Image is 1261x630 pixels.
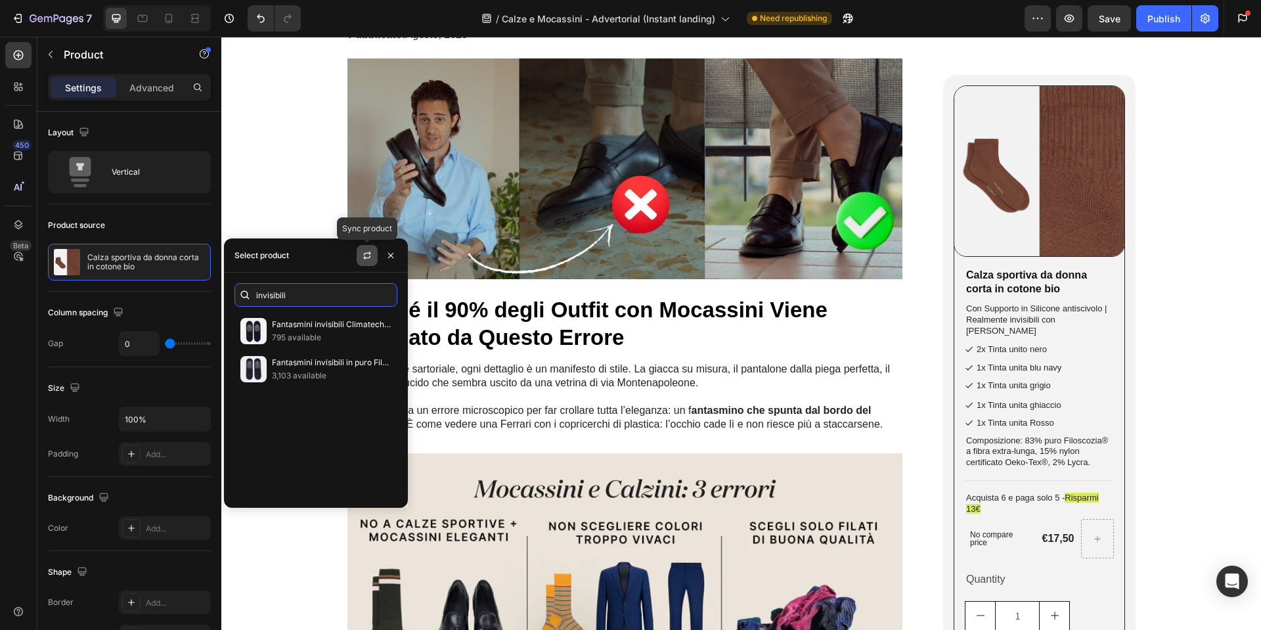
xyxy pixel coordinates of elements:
[744,565,774,593] button: decrement
[48,219,105,231] div: Product source
[248,5,301,32] div: Undo/Redo
[755,362,840,375] p: 1x Tinta unita ghiaccio
[48,413,70,425] div: Width
[10,240,32,251] div: Beta
[755,342,840,355] p: 1x Tinta unita grigio
[240,318,267,344] img: collections
[48,564,90,581] div: Shape
[818,565,848,593] button: increment
[234,283,397,307] input: Search in Settings & Advanced
[120,332,159,355] input: Auto
[48,489,112,507] div: Background
[48,448,78,460] div: Padding
[146,597,208,609] div: Add...
[745,456,891,478] p: Acquista 6 e paga solo 5 -
[745,267,891,300] p: Con Supporto in Silicone antiscivolo | Realmente invisibili con [PERSON_NAME]
[755,325,840,338] p: 1x Tinta unita blu navy
[65,81,102,95] p: Settings
[48,522,68,534] div: Color
[48,124,92,142] div: Layout
[48,596,74,608] div: Border
[502,12,715,26] span: Calze e Mocassini - Advertorial (Instant landing)
[112,157,192,187] div: Vertical
[146,449,208,461] div: Add...
[1147,12,1180,26] div: Publish
[64,47,175,62] p: Product
[496,12,499,26] span: /
[743,532,893,554] div: Quantity
[48,304,126,322] div: Column spacing
[86,11,92,26] p: 7
[120,407,210,431] input: Auto
[755,380,840,393] p: 1x Tinta unita Rosso
[733,49,903,219] a: Calza sportiva da donna corta in cotone bio
[5,5,98,32] button: 7
[1099,13,1120,24] span: Save
[87,253,205,271] p: Calza sportiva da donna corta in cotone bio
[272,356,391,369] p: Fantasmini invisibili in puro Filoscozia®
[749,494,809,510] p: No compare price
[272,318,391,331] p: Fantasmini invisibili Climatech in cotone Makò
[54,249,80,275] img: product feature img
[1088,5,1131,32] button: Save
[12,140,32,150] div: 450
[745,399,891,432] p: Composizione: 83% puro Filoscozia® a fibra extra-lunga, 15% nylon certificato Oeko-Tex®, 2% Lycra.
[146,523,208,535] div: Add...
[760,12,827,24] span: Need republishing
[221,37,1261,630] iframe: Design area
[240,356,267,382] img: collections
[48,338,63,349] div: Gap
[743,231,893,261] h1: Calza sportiva da donna corta in cotone bio
[755,306,840,319] p: 2x Tinta unito nero
[272,369,391,382] p: 3,103 available
[820,494,854,510] div: €17,50
[234,250,289,261] div: Select product
[1216,566,1248,597] div: Open Intercom Messenger
[272,331,391,344] p: 795 available
[129,81,174,95] p: Advanced
[745,456,877,477] span: Risparmi 13€
[48,380,83,397] div: Size
[774,565,818,593] input: quantity
[1136,5,1191,32] button: Publish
